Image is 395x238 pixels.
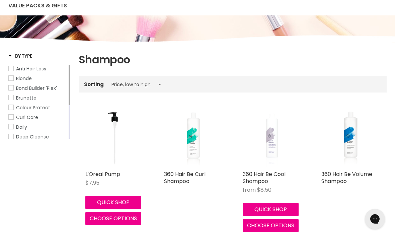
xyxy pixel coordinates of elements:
[85,179,99,187] span: $7.95
[90,215,137,222] span: Choose options
[8,53,32,59] h3: By Type
[16,75,32,82] span: Blonde
[16,104,50,111] span: Colour Protect
[8,104,67,111] a: Colour Protect
[16,85,57,92] span: Bond Builder 'Plex'
[243,109,301,167] a: 360 Hair Be Cool Shampoo
[252,109,292,167] img: 360 Hair Be Cool Shampoo
[179,109,207,167] img: 360 Hair Be Curl Shampoo
[16,133,49,140] span: Deep Cleanse
[164,170,206,185] a: 360 Hair Be Curl Shampoo
[85,196,141,209] button: Quick shop
[257,186,271,194] span: $8.50
[331,109,370,167] img: 360 Hair Be Volume Shampoo
[85,109,144,167] img: L'Oreal Pump
[16,95,36,101] span: Brunette
[164,109,223,167] a: 360 Hair Be Curl Shampoo
[79,53,387,67] h1: Shampoo
[16,114,38,121] span: Curl Care
[84,81,104,87] label: Sorting
[8,114,67,121] a: Curl Care
[8,123,67,131] a: Daily
[16,124,27,130] span: Daily
[8,75,67,82] a: Blonde
[243,186,256,194] span: from
[85,170,120,178] a: L'Oreal Pump
[85,212,141,225] button: Choose options
[16,65,46,72] span: Anti Hair Loss
[243,170,286,185] a: 360 Hair Be Cool Shampoo
[362,206,388,231] iframe: Gorgias live chat messenger
[247,222,294,229] span: Choose options
[243,203,299,216] button: Quick shop
[321,109,380,167] a: 360 Hair Be Volume Shampoo
[321,170,372,185] a: 360 Hair Be Volume Shampoo
[8,94,67,102] a: Brunette
[243,219,299,232] button: Choose options
[8,65,67,72] a: Anti Hair Loss
[8,84,67,92] a: Bond Builder 'Plex'
[8,133,67,140] a: Deep Cleanse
